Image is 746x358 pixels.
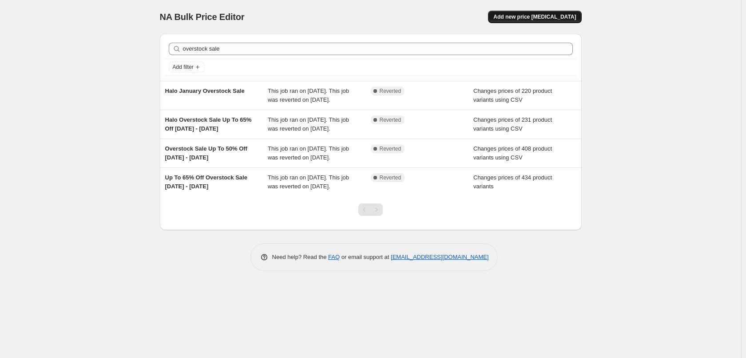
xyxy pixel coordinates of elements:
[473,116,552,132] span: Changes prices of 231 product variants using CSV
[165,88,245,94] span: Halo January Overstock Sale
[268,116,349,132] span: This job ran on [DATE]. This job was reverted on [DATE].
[169,62,204,72] button: Add filter
[160,12,245,22] span: NA Bulk Price Editor
[380,88,401,95] span: Reverted
[391,254,488,260] a: [EMAIL_ADDRESS][DOMAIN_NAME]
[493,13,576,20] span: Add new price [MEDICAL_DATA]
[473,174,552,190] span: Changes prices of 434 product variants
[340,254,391,260] span: or email support at
[165,116,252,132] span: Halo Overstock Sale Up To 65% Off [DATE] - [DATE]
[380,174,401,181] span: Reverted
[328,254,340,260] a: FAQ
[380,145,401,152] span: Reverted
[165,174,247,190] span: Up To 65% Off Overstock Sale [DATE] - [DATE]
[272,254,329,260] span: Need help? Read the
[268,88,349,103] span: This job ran on [DATE]. This job was reverted on [DATE].
[268,145,349,161] span: This job ran on [DATE]. This job was reverted on [DATE].
[173,64,194,71] span: Add filter
[165,145,247,161] span: Overstock Sale Up To 50% Off [DATE] - [DATE]
[473,145,552,161] span: Changes prices of 408 product variants using CSV
[268,174,349,190] span: This job ran on [DATE]. This job was reverted on [DATE].
[473,88,552,103] span: Changes prices of 220 product variants using CSV
[488,11,581,23] button: Add new price [MEDICAL_DATA]
[358,203,383,216] nav: Pagination
[380,116,401,123] span: Reverted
